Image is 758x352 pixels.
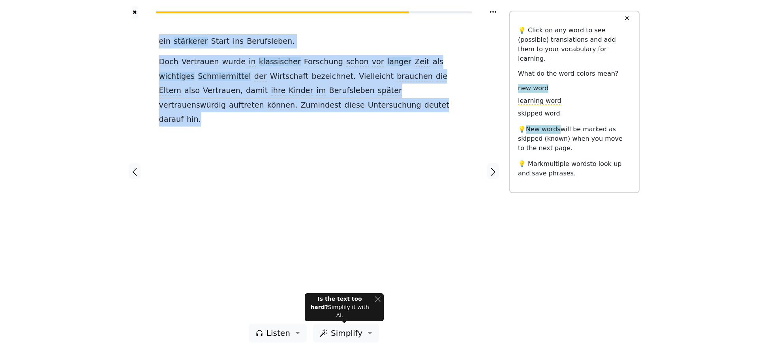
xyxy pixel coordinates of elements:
span: Vielleicht [359,72,394,82]
span: Zumindest [300,101,341,110]
span: in [249,57,256,67]
span: learning word [518,97,561,105]
span: wurde [222,57,246,67]
h6: What do the word colors mean? [518,70,631,77]
span: im [316,86,326,96]
span: ihre [271,86,285,96]
span: langer [387,57,411,67]
span: . [199,115,201,125]
span: Eltern [159,86,182,96]
button: ✕ [619,11,634,26]
span: Wirtschaft [270,72,309,82]
span: schon [346,57,369,67]
button: ✖ [131,6,138,19]
p: 💡 will be marked as skipped (known) when you move to the next page. [518,125,631,153]
span: skipped word [518,110,560,118]
span: deutet [424,101,449,110]
strong: Is the text too hard? [310,296,362,310]
span: klassischer [259,57,301,67]
span: Vertrauen [182,57,219,67]
span: ein [159,37,171,47]
p: 💡 Mark to look up and save phrases. [518,159,631,178]
span: können [267,101,295,110]
span: diese [345,101,365,110]
span: die [436,72,447,82]
span: Berufsleben [329,86,375,96]
span: Zeit [415,57,430,67]
button: Listen [249,324,307,343]
div: Simplify it with AI. [308,295,371,320]
span: vertrauenswürdig [159,101,226,110]
span: new word [518,84,548,93]
span: . [295,101,297,110]
span: damit [246,86,268,96]
span: Schmiermittel [198,72,251,82]
button: Close [375,295,381,303]
span: darauf [159,115,184,125]
span: später [378,86,402,96]
span: . [353,72,356,82]
span: vor [372,57,384,67]
span: ins [233,37,244,47]
span: Vertrauen [203,86,240,96]
span: New words [526,125,561,134]
span: hin [187,115,199,125]
span: Untersuchung [368,101,421,110]
span: stärkerer [174,37,208,47]
span: also [184,86,200,96]
span: Kinder [289,86,313,96]
span: multiple words [544,160,590,168]
span: Berufsleben [247,37,292,47]
span: als [433,57,443,67]
span: Listen [266,327,290,339]
span: , [240,86,243,96]
span: Doch [159,57,178,67]
span: der [254,72,267,82]
span: Simplify [331,327,362,339]
button: Simplify [313,324,379,343]
span: Start [211,37,230,47]
span: auftreten [229,101,264,110]
span: brauchen [397,72,433,82]
span: wichtiges [159,72,195,82]
p: 💡 Click on any word to see (possible) translations and add them to your vocabulary for learning. [518,26,631,63]
span: Forschung [304,57,343,67]
span: . [292,37,295,47]
span: bezeichnet [312,72,353,82]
